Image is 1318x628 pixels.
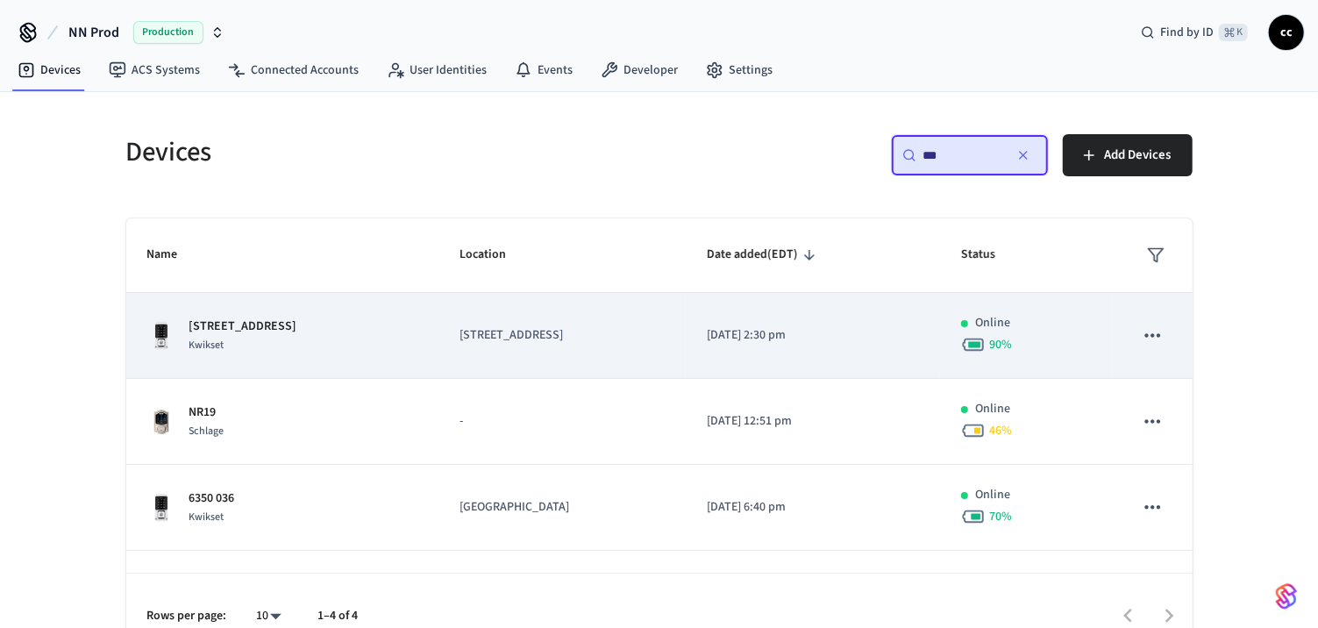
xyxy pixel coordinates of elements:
a: Connected Accounts [214,54,373,86]
span: 46 % [989,422,1012,439]
img: Kwikset Halo Touchscreen Wifi Enabled Smart Lock, Polished Chrome, Front [147,322,175,350]
span: NN Prod [68,22,119,43]
p: Online [975,486,1010,504]
a: Devices [4,54,95,86]
img: SeamLogoGradient.69752ec5.svg [1276,582,1297,610]
span: Add Devices [1105,144,1172,167]
a: Developer [587,54,692,86]
p: [DATE] 12:51 pm [707,412,919,431]
span: Name [147,241,201,268]
span: Find by ID [1160,24,1214,41]
p: NR19 [189,403,224,422]
a: Settings [692,54,787,86]
p: NH Spec 131 [189,572,254,590]
h5: Devices [126,134,649,170]
button: Add Devices [1063,134,1193,176]
span: ⌘ K [1219,24,1248,41]
p: [GEOGRAPHIC_DATA] [460,498,665,517]
span: Location [460,241,529,268]
p: [STREET_ADDRESS] [189,318,297,336]
span: Schlage [189,424,224,439]
span: Production [133,21,203,44]
a: Events [501,54,587,86]
a: User Identities [373,54,501,86]
span: Date added(EDT) [707,241,821,268]
button: cc [1269,15,1304,50]
p: 1–4 of 4 [318,607,359,625]
p: 6350 036 [189,489,235,508]
p: Rows per page: [147,607,227,625]
img: Kwikset Halo Touchscreen Wifi Enabled Smart Lock, Polished Chrome, Front [147,494,175,522]
p: - [460,412,665,431]
p: Online [975,400,1010,418]
span: cc [1271,17,1302,48]
span: Kwikset [189,510,224,525]
p: [STREET_ADDRESS] [460,326,665,345]
img: Schlage Sense Smart Deadbolt with Camelot Trim, Front [147,408,175,436]
span: 70 % [989,508,1012,525]
p: [DATE] 6:40 pm [707,498,919,517]
p: Online [975,314,1010,332]
span: Status [961,241,1018,268]
span: 90 % [989,336,1012,353]
p: [DATE] 2:30 pm [707,326,919,345]
span: Kwikset [189,338,224,353]
div: Find by ID⌘ K [1127,17,1262,48]
a: ACS Systems [95,54,214,86]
